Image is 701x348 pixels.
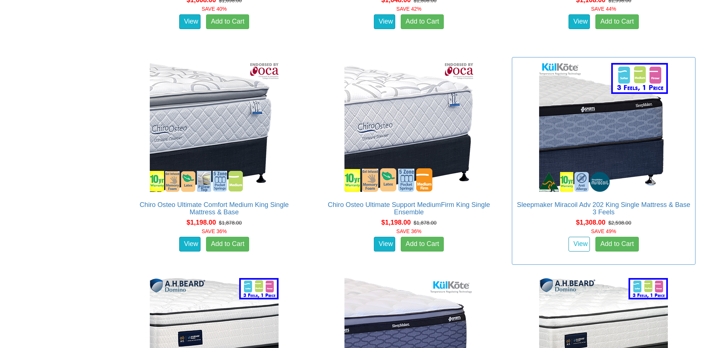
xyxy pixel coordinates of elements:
[569,237,590,252] a: View
[608,220,631,226] del: $2,598.00
[179,237,201,252] a: View
[396,6,421,12] font: SAVE 42%
[595,237,638,252] a: Add to Cart
[374,14,395,29] a: View
[328,201,490,216] a: Chiro Osteo Ultimate Support MediumFirm King Single Ensemble
[206,14,249,29] a: Add to Cart
[206,237,249,252] a: Add to Cart
[414,220,436,226] del: $1,878.00
[576,219,605,226] span: $1,308.00
[219,220,242,226] del: $1,878.00
[591,6,616,12] font: SAVE 44%
[569,14,590,29] a: View
[202,6,227,12] font: SAVE 40%
[381,219,411,226] span: $1,198.00
[187,219,216,226] span: $1,198.00
[537,61,670,194] img: Sleepmaker Miracoil Adv 202 King Single Mattress & Base 3 Feels
[517,201,690,216] a: Sleepmaker Miracoil Adv 202 King Single Mattress & Base 3 Feels
[374,237,395,252] a: View
[595,14,638,29] a: Add to Cart
[401,237,444,252] a: Add to Cart
[202,228,227,234] font: SAVE 36%
[401,14,444,29] a: Add to Cart
[591,228,616,234] font: SAVE 49%
[343,61,475,194] img: Chiro Osteo Ultimate Support MediumFirm King Single Ensemble
[139,201,288,216] a: Chiro Osteo Ultimate Comfort Medium King Single Mattress & Base
[179,14,201,29] a: View
[396,228,421,234] font: SAVE 36%
[148,61,280,194] img: Chiro Osteo Ultimate Comfort Medium King Single Mattress & Base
